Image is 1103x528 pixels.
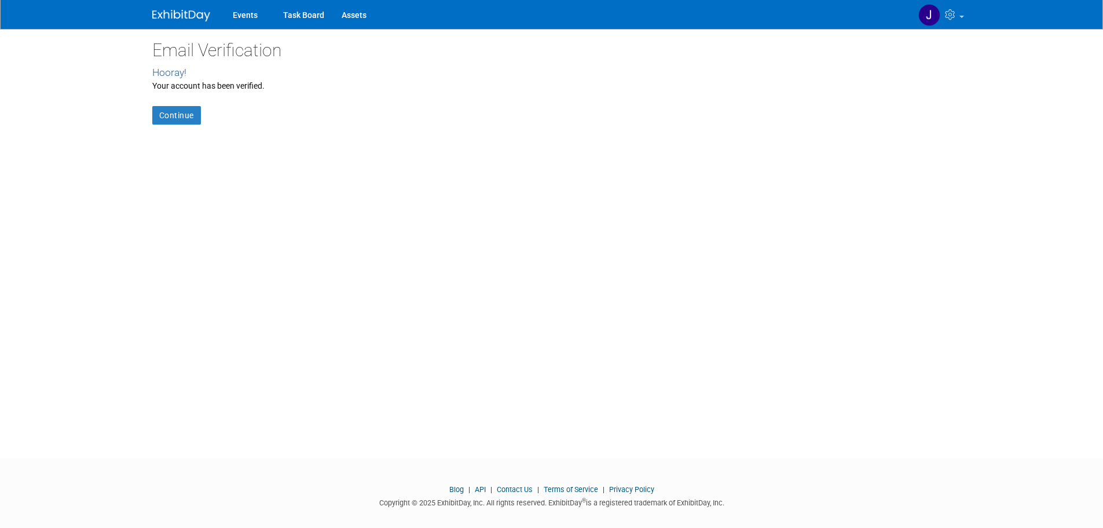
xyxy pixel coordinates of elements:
span: | [466,485,473,494]
img: ExhibitDay [152,10,210,21]
span: | [488,485,495,494]
h2: Email Verification [152,41,951,60]
span: | [600,485,607,494]
img: John Mahon [918,4,940,26]
a: Blog [449,485,464,494]
a: Privacy Policy [609,485,654,494]
a: Contact Us [497,485,533,494]
a: Continue [152,106,201,125]
div: Your account has been verified. [152,80,951,92]
a: Terms of Service [544,485,598,494]
sup: ® [582,497,586,504]
div: Hooray! [152,65,951,80]
span: | [534,485,542,494]
a: API [475,485,486,494]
